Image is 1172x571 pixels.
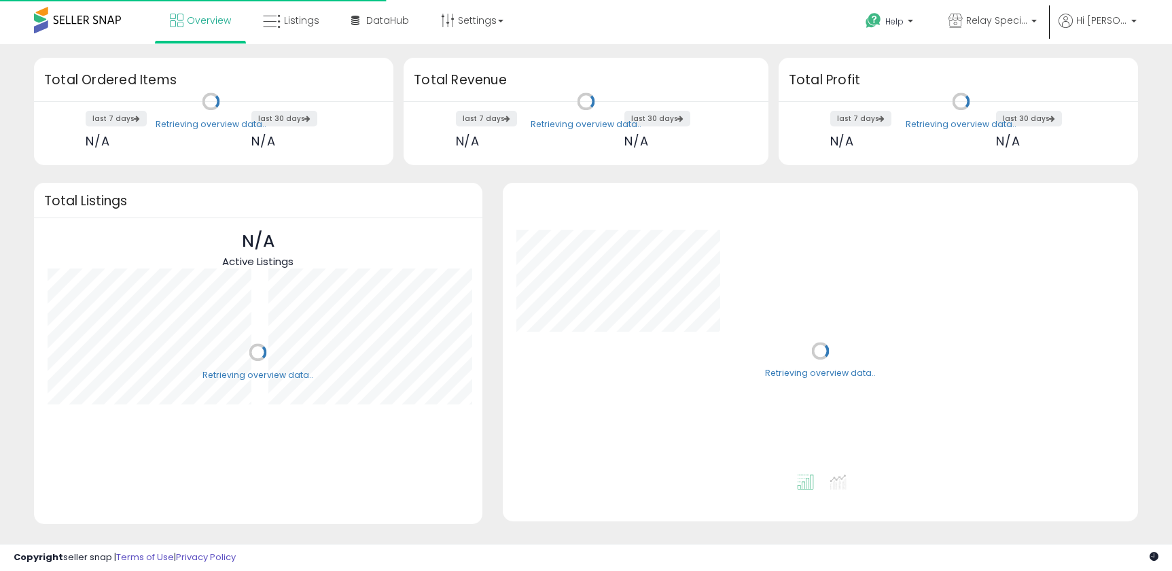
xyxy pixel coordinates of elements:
div: seller snap | | [14,551,236,564]
i: Get Help [865,12,882,29]
strong: Copyright [14,551,63,564]
span: DataHub [366,14,409,27]
a: Help [855,2,927,44]
span: Relay Specialties [966,14,1027,27]
a: Hi [PERSON_NAME] [1059,14,1137,44]
div: Retrieving overview data.. [202,369,313,381]
span: Overview [187,14,231,27]
div: Retrieving overview data.. [156,118,266,131]
a: Privacy Policy [176,551,236,564]
span: Listings [284,14,319,27]
span: Hi [PERSON_NAME] [1076,14,1127,27]
div: Retrieving overview data.. [531,118,641,131]
div: Retrieving overview data.. [906,118,1016,131]
a: Terms of Use [116,551,174,564]
span: Help [885,16,904,27]
div: Retrieving overview data.. [765,368,876,380]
